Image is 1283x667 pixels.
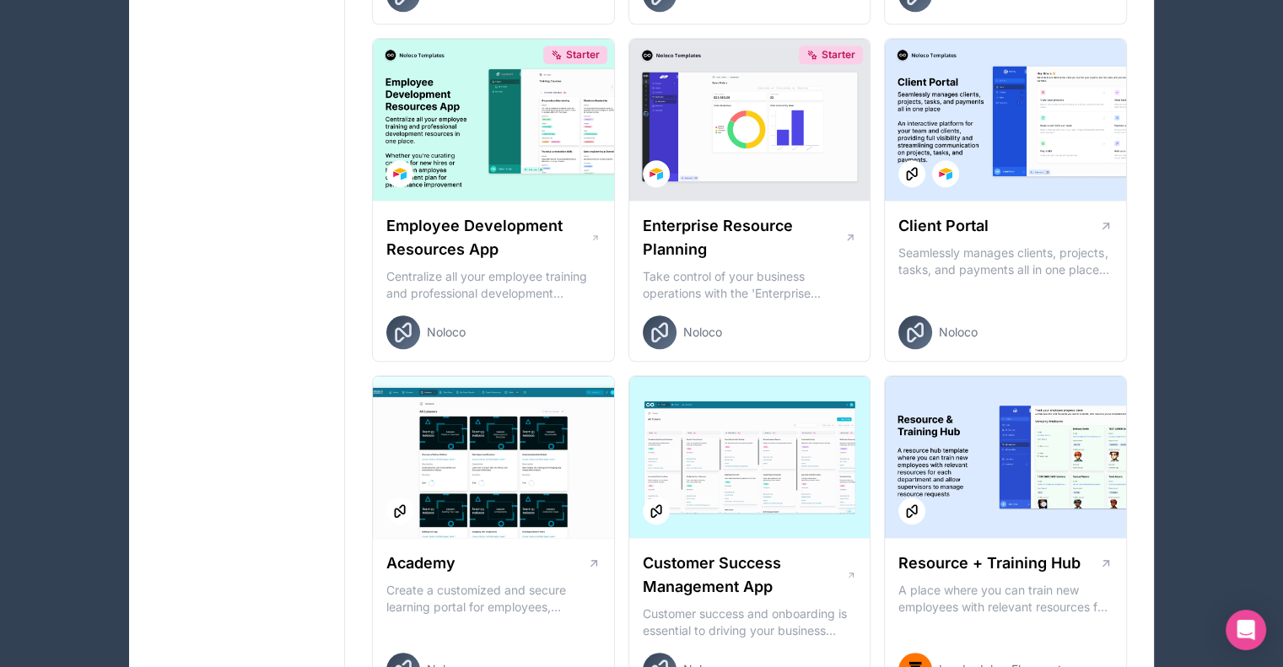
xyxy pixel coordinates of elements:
[898,551,1081,575] h1: Resource + Training Hub
[643,268,857,302] p: Take control of your business operations with the 'Enterprise Resource Planning' template. This c...
[643,551,847,599] h1: Customer Success Management App
[643,214,844,261] h1: Enterprise Resource Planning
[1226,610,1266,650] div: Open Intercom Messenger
[898,245,1113,278] p: Seamlessly manages clients, projects, tasks, and payments all in one place An interactive platfor...
[898,582,1113,616] p: A place where you can train new employees with relevant resources for each department and allow s...
[939,167,952,180] img: Airtable Logo
[822,48,855,62] span: Starter
[650,167,663,180] img: Airtable Logo
[683,324,722,341] span: Noloco
[386,551,456,575] h1: Academy
[898,214,989,238] h1: Client Portal
[643,605,857,639] p: Customer success and onboarding is essential to driving your business forward and ensuring retent...
[427,324,466,341] span: Noloco
[386,214,590,261] h1: Employee Development Resources App
[386,582,601,616] p: Create a customized and secure learning portal for employees, customers or partners. Organize les...
[393,167,407,180] img: Airtable Logo
[939,324,978,341] span: Noloco
[386,268,601,302] p: Centralize all your employee training and professional development resources in one place. Whethe...
[566,48,600,62] span: Starter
